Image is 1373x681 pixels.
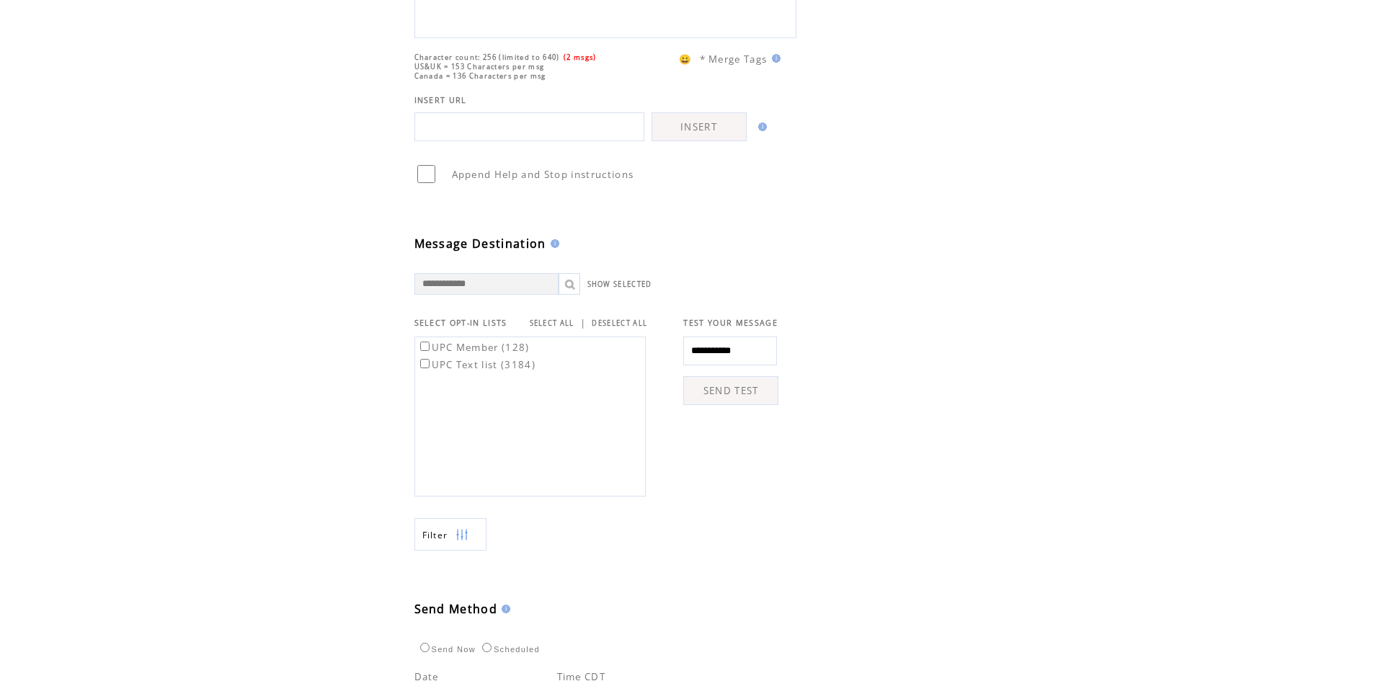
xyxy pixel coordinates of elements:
[587,280,652,289] a: SHOW SELECTED
[417,341,530,354] label: UPC Member (128)
[679,53,692,66] span: 😀
[417,358,536,371] label: UPC Text list (3184)
[420,359,430,368] input: UPC Text list (3184)
[700,53,768,66] span: * Merge Tags
[497,605,510,613] img: help.gif
[414,95,467,105] span: INSERT URL
[414,601,498,617] span: Send Method
[414,518,486,551] a: Filter
[420,342,430,351] input: UPC Member (128)
[652,112,747,141] a: INSERT
[414,71,546,81] span: Canada = 136 Characters per msg
[452,168,634,181] span: Append Help and Stop instructions
[414,236,546,252] span: Message Destination
[580,316,586,329] span: |
[414,62,545,71] span: US&UK = 153 Characters per msg
[546,239,559,248] img: help.gif
[414,53,560,62] span: Character count: 256 (limited to 640)
[417,645,476,654] label: Send Now
[683,318,778,328] span: TEST YOUR MESSAGE
[422,529,448,541] span: Show filters
[592,319,647,328] a: DESELECT ALL
[479,645,540,654] label: Scheduled
[683,376,778,405] a: SEND TEST
[414,318,507,328] span: SELECT OPT-IN LISTS
[530,319,574,328] a: SELECT ALL
[564,53,597,62] span: (2 msgs)
[420,643,430,652] input: Send Now
[482,643,492,652] input: Scheduled
[456,519,468,551] img: filters.png
[768,54,781,63] img: help.gif
[754,123,767,131] img: help.gif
